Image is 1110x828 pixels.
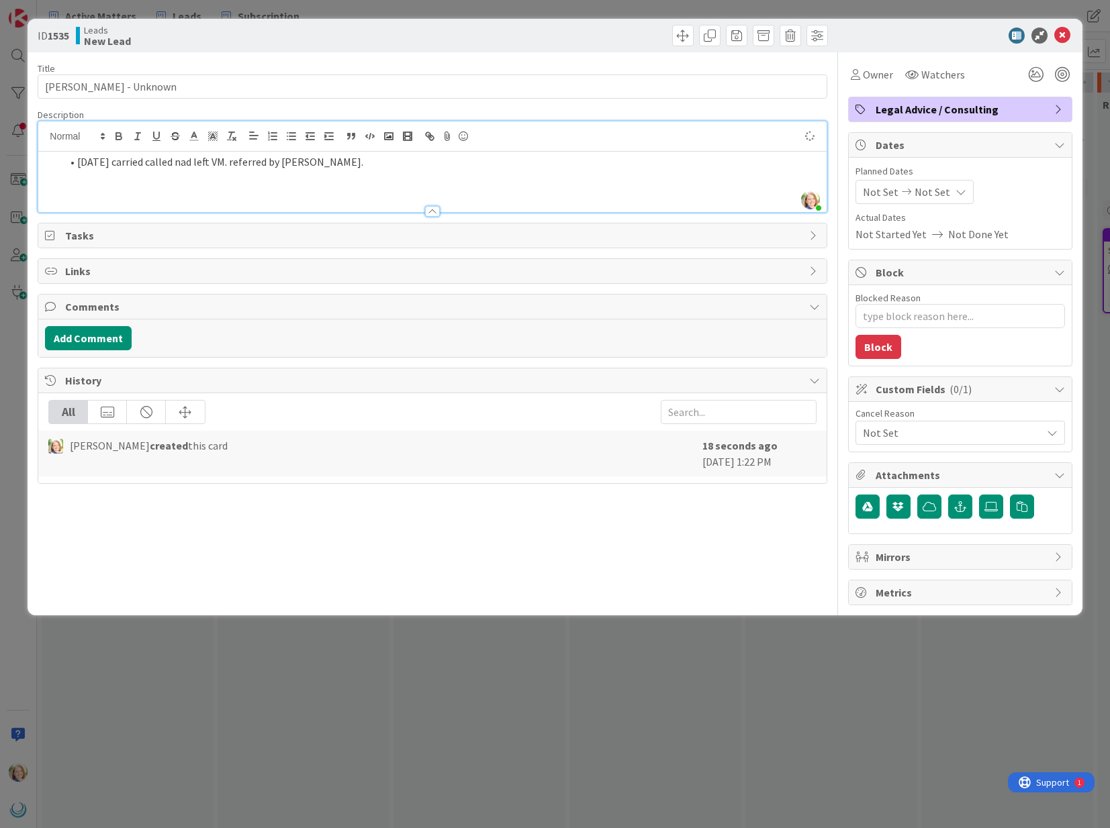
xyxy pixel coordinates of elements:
img: AD [48,439,63,454]
input: type card name here... [38,74,827,99]
span: Not Set [863,425,1042,441]
span: Not Started Yet [855,226,927,242]
span: Description [38,109,84,121]
span: Watchers [921,66,965,83]
span: Dates [876,137,1048,153]
span: ( 0/1 ) [950,382,972,396]
span: History [65,372,802,389]
span: Block [876,264,1048,280]
div: [DATE] 1:22 PM [702,437,817,470]
span: Comments [65,299,802,315]
span: Legal Advice / Consulting [876,101,1048,117]
b: 1535 [48,29,69,42]
span: Metrics [876,584,1048,601]
span: Tasks [65,227,802,244]
span: Links [65,263,802,279]
span: Not Set [915,184,950,200]
b: New Lead [84,36,131,46]
label: Blocked Reason [855,292,921,304]
span: ID [38,28,69,44]
span: Not Done Yet [948,226,1009,242]
span: [PERSON_NAME] this card [70,437,228,454]
span: Custom Fields [876,381,1048,397]
li: [DATE] carried called nad left VM. referred by [PERSON_NAME]. [61,154,819,170]
label: Title [38,62,55,74]
span: Not Set [863,184,898,200]
span: Attachments [876,467,1048,483]
div: Cancel Reason [855,409,1065,418]
button: Block [855,335,901,359]
span: Leads [84,25,131,36]
div: 1 [70,5,73,16]
input: Search... [661,400,817,424]
img: Sl300r1zNejTcUF0uYcJund7nRpyjiOK.jpg [801,191,820,209]
span: Owner [863,66,893,83]
span: Actual Dates [855,211,1065,225]
div: All [49,401,88,423]
span: Support [28,2,61,18]
b: created [150,439,188,452]
b: 18 seconds ago [702,439,778,452]
button: Add Comment [45,326,132,350]
span: Mirrors [876,549,1048,565]
span: Planned Dates [855,164,1065,178]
